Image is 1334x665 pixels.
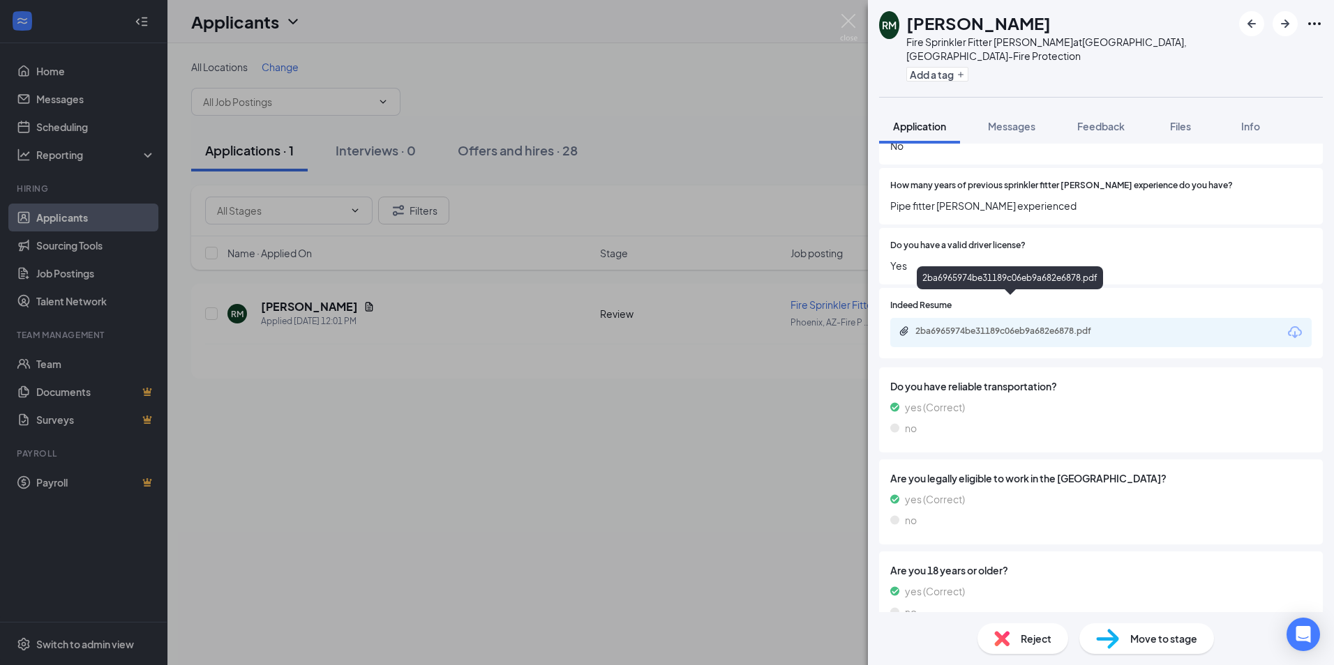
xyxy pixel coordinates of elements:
[1287,618,1320,651] div: Open Intercom Messenger
[1077,120,1125,132] span: Feedback
[1287,324,1303,341] svg: Download
[890,258,1312,273] span: Yes
[1277,15,1294,32] svg: ArrowRight
[899,326,910,337] svg: Paperclip
[882,18,897,32] div: RM
[957,70,965,79] svg: Plus
[905,491,965,507] span: yes (Correct)
[905,512,917,528] span: no
[890,198,1312,213] span: Pipe fitter [PERSON_NAME] experienced
[905,604,917,620] span: no
[890,138,1312,153] span: No
[915,326,1111,337] div: 2ba6965974be31189c06eb9a682e6878.pdf
[905,420,917,436] span: no
[1241,120,1260,132] span: Info
[905,399,965,415] span: yes (Correct)
[893,120,946,132] span: Application
[1306,15,1323,32] svg: Ellipses
[1130,631,1197,646] span: Move to stage
[899,326,1125,339] a: Paperclip2ba6965974be31189c06eb9a682e6878.pdf
[1170,120,1191,132] span: Files
[890,299,952,312] span: Indeed Resume
[906,11,1051,35] h1: [PERSON_NAME]
[890,471,1312,486] span: Are you legally eligible to work in the [GEOGRAPHIC_DATA]?
[890,563,1312,578] span: Are you 18 years or older?
[1273,11,1298,36] button: ArrowRight
[917,266,1103,289] div: 2ba6965974be31189c06eb9a682e6878.pdf
[1021,631,1051,646] span: Reject
[1239,11,1264,36] button: ArrowLeftNew
[890,179,1233,192] span: How many years of previous sprinkler fitter [PERSON_NAME] experience do you have?
[906,67,968,82] button: PlusAdd a tag
[1243,15,1260,32] svg: ArrowLeftNew
[988,120,1035,132] span: Messages
[890,239,1026,252] span: Do you have a valid driver license?
[905,583,965,599] span: yes (Correct)
[890,379,1312,394] span: Do you have reliable transportation?
[906,35,1232,63] div: Fire Sprinkler Fitter [PERSON_NAME] at [GEOGRAPHIC_DATA], [GEOGRAPHIC_DATA]-Fire Protection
